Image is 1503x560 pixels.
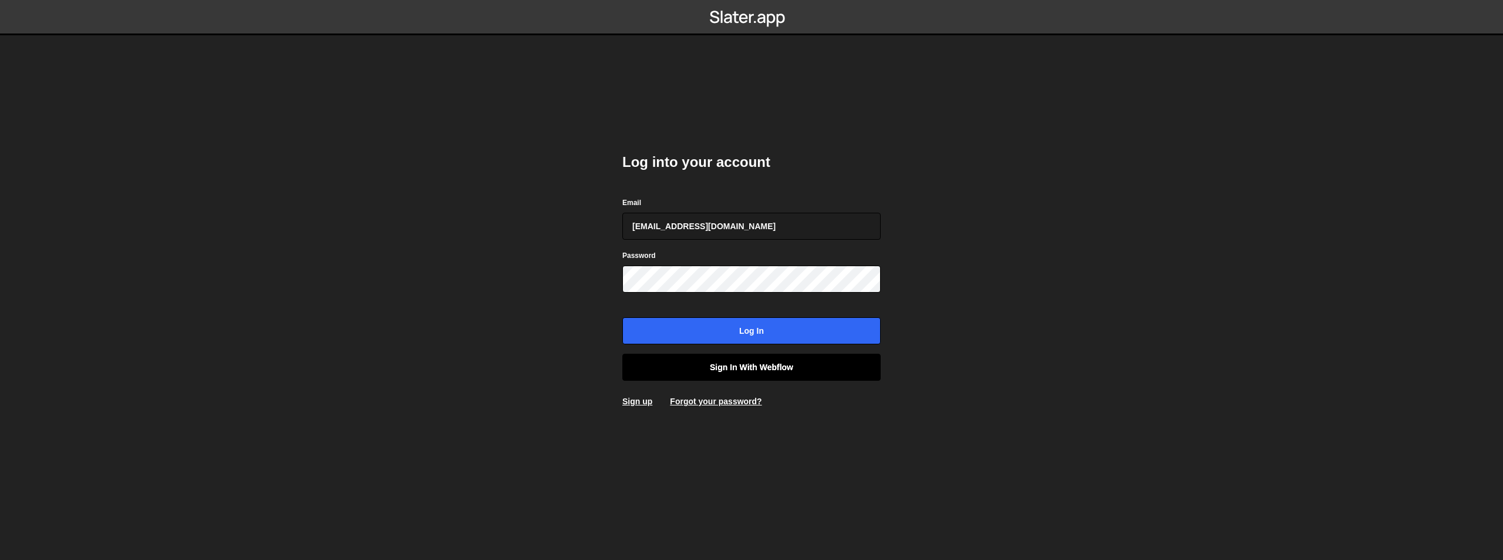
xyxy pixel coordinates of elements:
label: Password [622,250,656,261]
a: Sign up [622,397,652,406]
a: Sign in with Webflow [622,354,881,381]
a: Forgot your password? [670,397,761,406]
h2: Log into your account [622,153,881,172]
label: Email [622,197,641,209]
input: Log in [622,317,881,344]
